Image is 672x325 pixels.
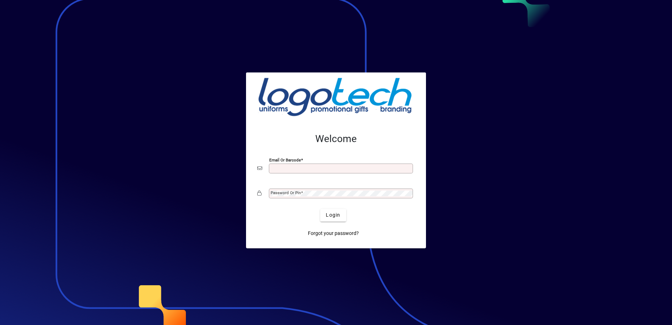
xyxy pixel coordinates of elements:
[271,190,301,195] mat-label: Password or Pin
[326,211,340,219] span: Login
[320,209,346,222] button: Login
[308,230,359,237] span: Forgot your password?
[269,157,301,162] mat-label: Email or Barcode
[305,227,362,240] a: Forgot your password?
[257,133,415,145] h2: Welcome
